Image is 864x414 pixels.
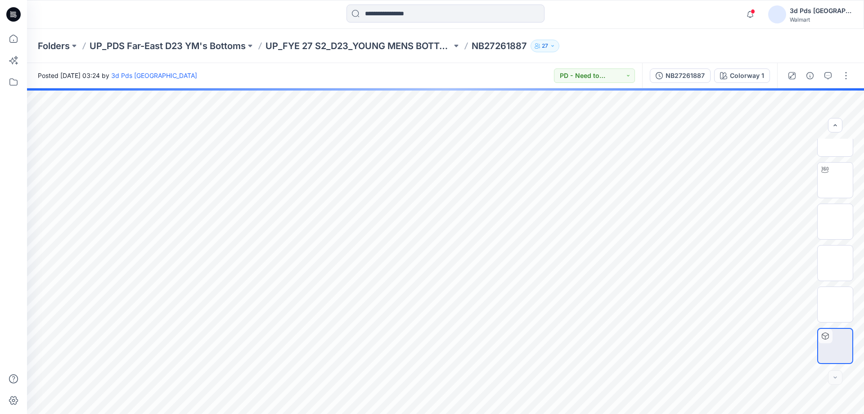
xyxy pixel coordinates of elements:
[768,5,786,23] img: avatar
[666,71,705,81] div: NB27261887
[714,68,770,83] button: Colorway 1
[542,41,548,51] p: 27
[38,71,197,80] span: Posted [DATE] 03:24 by
[790,16,853,23] div: Walmart
[650,68,711,83] button: NB27261887
[38,40,70,52] a: Folders
[90,40,246,52] a: UP_PDS Far-East D23 YM's Bottoms
[531,40,559,52] button: 27
[790,5,853,16] div: 3d Pds [GEOGRAPHIC_DATA]
[111,72,197,79] a: 3d Pds [GEOGRAPHIC_DATA]
[803,68,817,83] button: Details
[472,40,527,52] p: NB27261887
[265,40,452,52] a: UP_FYE 27 S2_D23_YOUNG MENS BOTTOMS PDS/[GEOGRAPHIC_DATA]
[730,71,764,81] div: Colorway 1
